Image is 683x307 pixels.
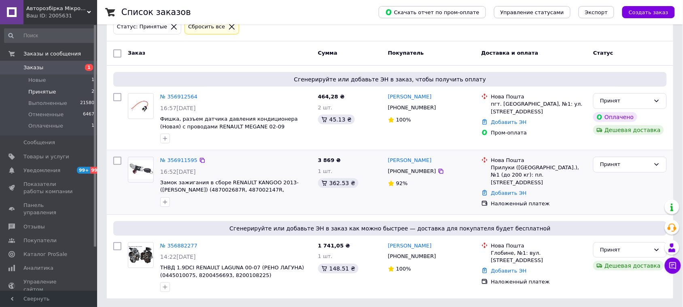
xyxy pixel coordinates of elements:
div: Оплачено [593,112,637,122]
button: Создать заказ [622,6,675,18]
span: 1 шт. [318,253,333,259]
span: Новые [28,77,46,84]
button: Экспорт [579,6,614,18]
span: Покупатели [23,237,57,244]
button: Чат с покупателем [665,258,681,274]
div: Статус: Принятые [115,23,169,31]
div: Пром-оплата [491,129,587,136]
a: № 356882277 [160,243,197,249]
a: Фото товару [128,157,154,183]
a: Фото товару [128,93,154,119]
span: Заказ [128,50,145,56]
span: Товары и услуги [23,153,69,160]
span: 1 [85,64,93,71]
div: Нова Пошта [491,157,587,164]
span: 100% [396,266,411,272]
div: Принят [600,97,650,105]
h1: Список заказов [121,7,191,17]
span: Отзывы [23,223,45,230]
span: Оплаченные [28,122,63,130]
div: Нова Пошта [491,93,587,100]
span: 1 шт. [318,168,333,174]
span: 1 [91,122,94,130]
span: Уведомления [23,167,60,174]
img: Фото товару [128,246,153,264]
span: Аналитика [23,264,53,272]
span: 1 [91,77,94,84]
span: Сгенерируйте или добавьте ЭН в заказ, чтобы получить оплату [117,75,664,83]
div: Принят [600,160,650,169]
span: Сумма [318,50,337,56]
span: 16:52[DATE] [160,168,196,175]
span: Управление сайтом [23,278,75,293]
div: 45.13 ₴ [318,115,355,124]
img: Фото товару [128,97,153,116]
div: Дешевая доставка [593,261,664,271]
span: 3 869 ₴ [318,157,341,163]
span: Панель управления [23,202,75,216]
span: Принятые [28,88,56,96]
a: [PERSON_NAME] [388,157,432,164]
a: № 356912564 [160,94,197,100]
button: Управление статусами [494,6,571,18]
span: 1 741,05 ₴ [318,243,350,249]
a: Добавить ЭН [491,119,527,125]
span: Каталог ProSale [23,251,67,258]
img: Фото товару [128,160,153,179]
span: Покупатель [388,50,424,56]
span: Заказы [23,64,43,71]
span: 99+ [90,167,104,174]
span: 99+ [77,167,90,174]
div: 148.51 ₴ [318,264,358,273]
div: [PHONE_NUMBER] [386,102,438,113]
div: 362.53 ₴ [318,178,358,188]
div: Сбросить все [187,23,227,31]
div: пгт. [GEOGRAPHIC_DATA], №1: ул. [STREET_ADDRESS] [491,100,587,115]
span: Авторозбірка Мікроавтобусів [26,5,87,12]
input: Поиск [4,28,95,43]
a: Добавить ЭН [491,268,527,274]
a: Фишка, разъем датчика давления кондиционера (Новая) с проводами RENAULT MEGANE 02-09 ([PERSON_NAM... [160,116,298,137]
a: Замок зажигания в сборе RENAULT KANGOO 2013- ([PERSON_NAME]) (487002687R, 487002147R, N0504638, N... [160,179,299,200]
span: Сообщения [23,139,55,146]
span: Статус [593,50,613,56]
span: 2 [91,88,94,96]
span: Доставка и оплата [481,50,539,56]
a: ТНВД 1.9DCI RENAULT LAGUNA 00-07 (РЕНО ЛАГУНА) (0445010075, 8200456693, 8200108225) [160,264,304,278]
span: 6467 [83,111,94,118]
a: № 356911595 [160,157,197,163]
span: Управление статусами [501,9,564,15]
a: Фото товару [128,242,154,268]
div: Прилуки ([GEOGRAPHIC_DATA].), №1 (до 200 кг): пл. [STREET_ADDRESS] [491,164,587,186]
button: Скачать отчет по пром-оплате [379,6,486,18]
span: 16:57[DATE] [160,105,196,111]
div: Наложенный платеж [491,200,587,207]
a: [PERSON_NAME] [388,242,432,250]
a: Создать заказ [614,9,675,15]
div: [PHONE_NUMBER] [386,251,438,262]
div: Наложенный платеж [491,278,587,286]
span: 92% [396,180,408,186]
div: [PHONE_NUMBER] [386,166,438,177]
span: Сгенерируйте или добавьте ЭН в заказ как можно быстрее — доставка для покупателя будет бесплатной [117,224,664,232]
span: 14:22[DATE] [160,254,196,260]
span: 2 шт. [318,104,333,111]
a: Добавить ЭН [491,190,527,196]
div: Ваш ID: 2005631 [26,12,97,19]
span: Выполненные [28,100,67,107]
span: Отмененные [28,111,64,118]
a: [PERSON_NAME] [388,93,432,101]
span: Экспорт [585,9,608,15]
span: Показатели работы компании [23,181,75,195]
span: 21580 [80,100,94,107]
div: Дешевая доставка [593,125,664,135]
span: Скачать отчет по пром-оплате [385,9,479,16]
div: Глобине, №1: вул. [STREET_ADDRESS] [491,249,587,264]
div: Принят [600,246,650,254]
div: Нова Пошта [491,242,587,249]
span: 100% [396,117,411,123]
span: 464,28 ₴ [318,94,345,100]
